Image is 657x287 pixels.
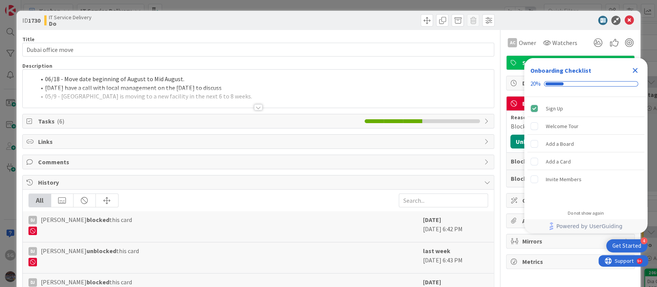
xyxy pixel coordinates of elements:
[38,178,480,187] span: History
[522,257,620,266] span: Metrics
[518,38,536,47] span: Owner
[510,174,550,183] b: Blocked Time:
[522,58,620,67] span: Standard Work (Planned)
[22,43,495,57] input: type card name here...
[629,64,641,77] div: Close Checklist
[528,219,644,233] a: Powered by UserGuiding
[522,78,620,88] span: Dates
[41,215,132,235] span: [PERSON_NAME] this card
[28,278,37,287] div: DJ
[640,237,647,244] div: 4
[87,216,109,224] b: blocked
[36,75,490,83] li: 06/18 - Move date beginning of August to Mid August.
[546,175,582,184] div: Invite Members
[546,157,571,166] div: Add a Card
[522,99,620,108] span: Block
[41,246,139,266] span: [PERSON_NAME] this card
[87,247,116,255] b: unblocked
[552,38,577,47] span: Watchers
[38,157,480,167] span: Comments
[524,58,647,233] div: Checklist Container
[522,216,620,225] span: Attachments
[16,1,35,10] span: Support
[546,139,574,149] div: Add a Board
[423,278,441,286] b: [DATE]
[38,117,361,126] span: Tasks
[510,135,544,149] button: Unblock
[522,237,620,246] span: Mirrors
[399,194,488,207] input: Search...
[87,278,109,286] b: blocked
[556,222,622,231] span: Powered by UserGuiding
[606,239,647,252] div: Open Get Started checklist, remaining modules: 4
[508,38,517,47] div: AC
[22,16,40,25] span: ID
[22,62,52,69] span: Description
[49,14,92,20] span: IT Service Delivery
[29,194,51,207] div: All
[527,100,644,117] div: Sign Up is complete.
[527,171,644,188] div: Invite Members is incomplete.
[546,122,578,131] div: Welcome Tour
[527,135,644,152] div: Add a Board is incomplete.
[38,137,480,146] span: Links
[527,118,644,135] div: Welcome Tour is incomplete.
[423,216,441,224] b: [DATE]
[530,80,641,87] div: Checklist progress: 20%
[57,117,64,125] span: ( 6 )
[510,115,529,120] span: Reason
[423,215,488,238] div: [DATE] 6:42 PM
[423,247,450,255] b: last week
[49,20,92,27] b: Do
[530,80,541,87] div: 20%
[510,157,535,166] b: Blocked:
[28,17,40,24] b: 1730
[524,97,647,205] div: Checklist items
[530,66,591,75] div: Onboarding Checklist
[510,122,630,131] div: Blocked till mid October
[568,210,604,216] div: Do not show again
[36,83,490,92] li: [DATE] have a call with local management on the [DATE] to discuss
[524,219,647,233] div: Footer
[28,247,37,255] div: DJ
[39,3,43,9] div: 9+
[612,242,641,250] div: Get Started
[522,196,620,205] span: Custom Fields
[546,104,563,113] div: Sign Up
[527,153,644,170] div: Add a Card is incomplete.
[423,246,488,269] div: [DATE] 6:43 PM
[22,36,35,43] label: Title
[28,216,37,224] div: DJ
